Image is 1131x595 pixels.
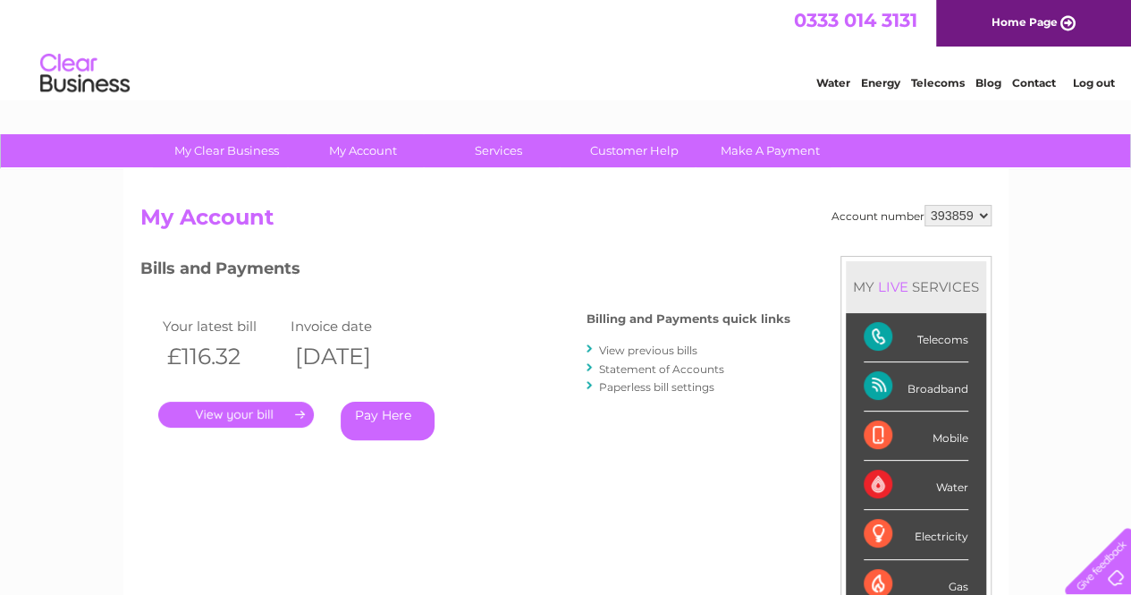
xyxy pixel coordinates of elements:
[864,461,968,510] div: Water
[864,510,968,559] div: Electricity
[599,362,724,376] a: Statement of Accounts
[341,402,435,440] a: Pay Here
[861,76,900,89] a: Energy
[286,314,415,338] td: Invoice date
[140,205,992,239] h2: My Account
[587,312,790,326] h4: Billing and Payments quick links
[831,205,992,226] div: Account number
[1072,76,1114,89] a: Log out
[794,9,917,31] a: 0333 014 3131
[599,380,714,394] a: Paperless bill settings
[158,402,314,428] a: .
[144,10,989,87] div: Clear Business is a trading name of Verastar Limited (registered in [GEOGRAPHIC_DATA] No. 3667643...
[158,314,287,338] td: Your latest bill
[846,261,986,312] div: MY SERVICES
[1012,76,1056,89] a: Contact
[975,76,1001,89] a: Blog
[864,313,968,362] div: Telecoms
[864,362,968,412] div: Broadband
[874,278,912,295] div: LIVE
[864,412,968,461] div: Mobile
[158,338,287,375] th: £116.32
[816,76,850,89] a: Water
[140,256,790,287] h3: Bills and Payments
[39,47,131,101] img: logo.png
[561,134,708,167] a: Customer Help
[599,344,697,357] a: View previous bills
[286,338,415,375] th: [DATE]
[911,76,965,89] a: Telecoms
[289,134,436,167] a: My Account
[425,134,572,167] a: Services
[696,134,844,167] a: Make A Payment
[153,134,300,167] a: My Clear Business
